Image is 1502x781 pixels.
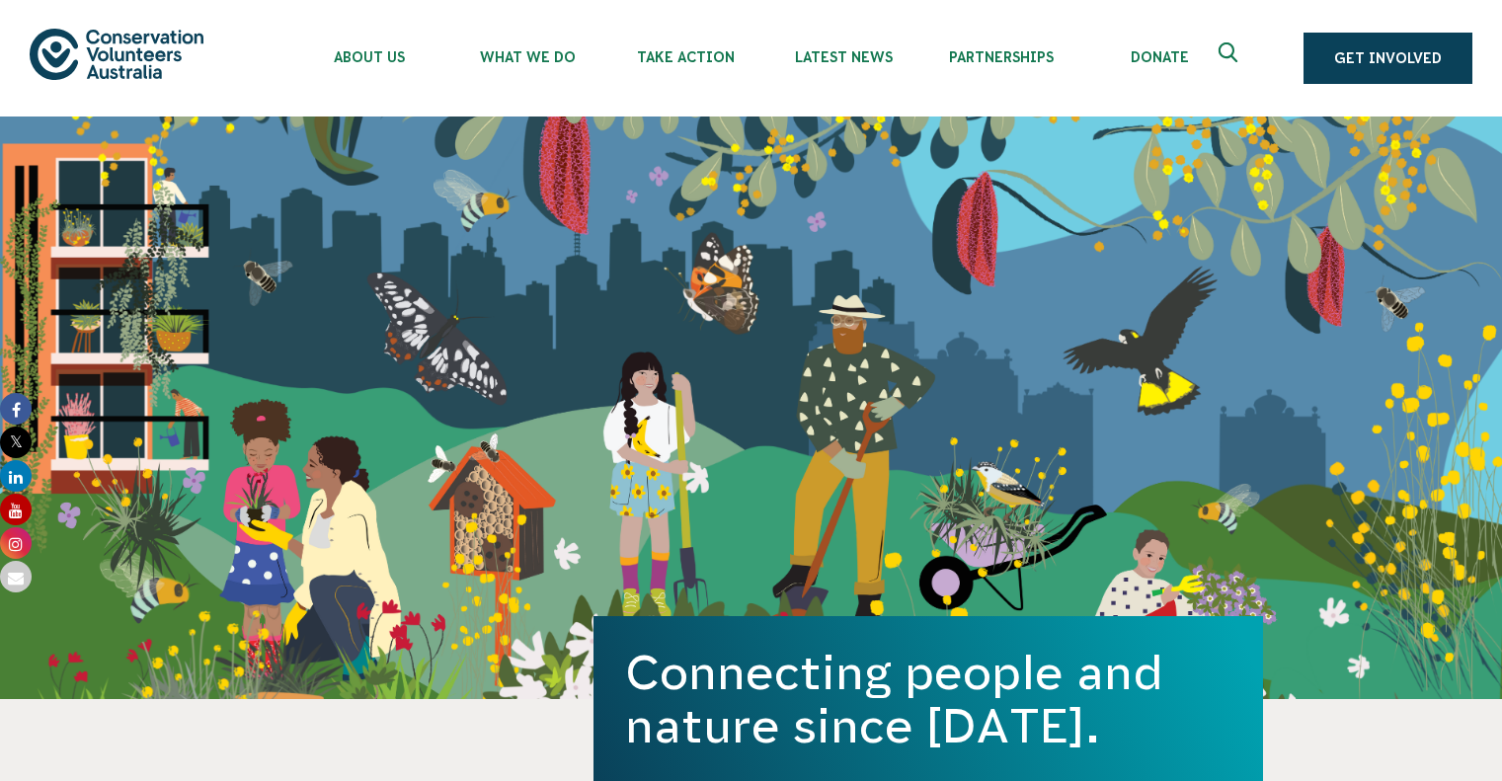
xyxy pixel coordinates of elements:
span: What We Do [448,49,606,65]
span: About Us [290,49,448,65]
h1: Connecting people and nature since [DATE]. [625,646,1231,752]
span: Expand search box [1219,42,1243,74]
span: Partnerships [922,49,1080,65]
img: logo.svg [30,29,203,79]
span: Latest News [764,49,922,65]
button: Expand search box Close search box [1207,35,1254,82]
a: Get Involved [1304,33,1472,84]
span: Take Action [606,49,764,65]
span: Donate [1080,49,1238,65]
